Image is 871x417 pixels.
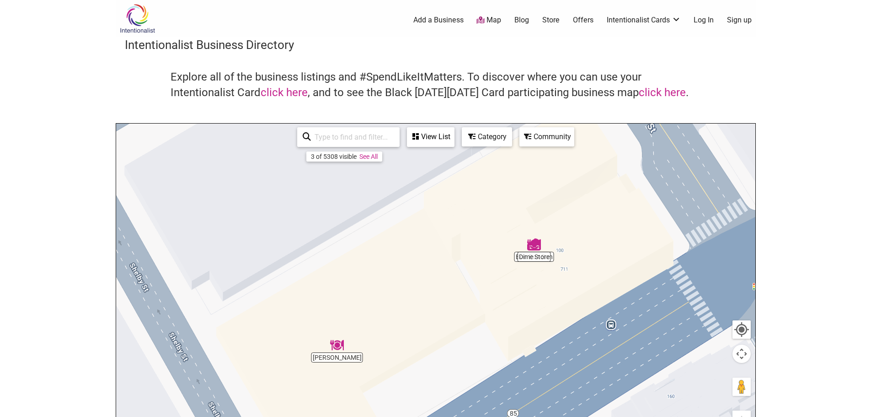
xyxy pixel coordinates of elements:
[297,127,400,147] div: Type to search and filter
[732,345,751,363] button: Map camera controls
[330,338,344,352] div: Maru Sushi
[476,15,501,26] a: Map
[694,15,714,25] a: Log In
[462,127,512,146] div: Filter by category
[732,320,751,339] button: Your Location
[520,128,573,146] div: Community
[527,238,541,251] div: Dime Store
[732,378,751,396] button: Drag Pegman onto the map to open Street View
[607,15,681,25] a: Intentionalist Cards
[573,15,593,25] a: Offers
[639,86,686,99] a: click here
[261,86,308,99] a: click here
[408,128,454,146] div: View List
[311,153,357,160] div: 3 of 5308 visible
[311,128,394,146] input: Type to find and filter...
[407,127,454,147] div: See a list of the visible businesses
[359,153,378,160] a: See All
[116,4,159,33] img: Intentionalist
[519,127,574,146] div: Filter by Community
[463,128,511,146] div: Category
[125,37,747,53] h3: Intentionalist Business Directory
[514,15,529,25] a: Blog
[171,70,701,100] h4: Explore all of the business listings and #SpendLikeItMatters. To discover where you can use your ...
[727,15,752,25] a: Sign up
[542,15,560,25] a: Store
[413,15,464,25] a: Add a Business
